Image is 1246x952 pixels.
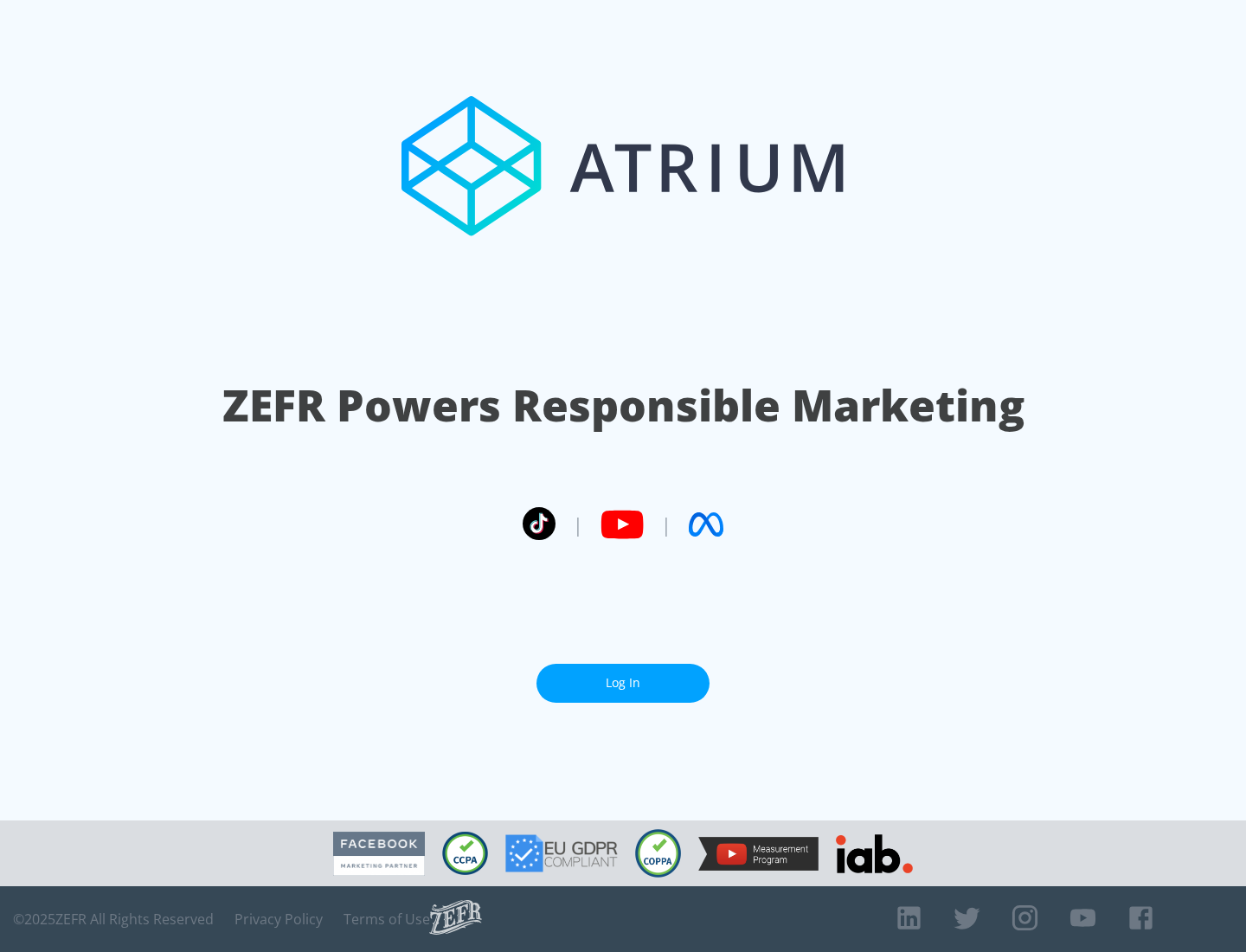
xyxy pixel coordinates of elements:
img: YouTube Measurement Program [698,837,819,871]
a: Log In [536,664,710,703]
img: Facebook Marketing Partner [333,832,425,876]
img: GDPR Compliant [505,834,618,872]
a: Terms of Use [344,910,430,928]
span: | [661,511,671,537]
img: COPPA Compliant [635,829,681,878]
a: Privacy Policy [234,910,323,928]
img: IAB [836,834,913,873]
span: © 2025 ZEFR All Rights Reserved [13,910,214,928]
h1: ZEFR Powers Responsible Marketing [222,376,1024,435]
span: | [573,511,583,537]
img: CCPA Compliant [442,832,488,875]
